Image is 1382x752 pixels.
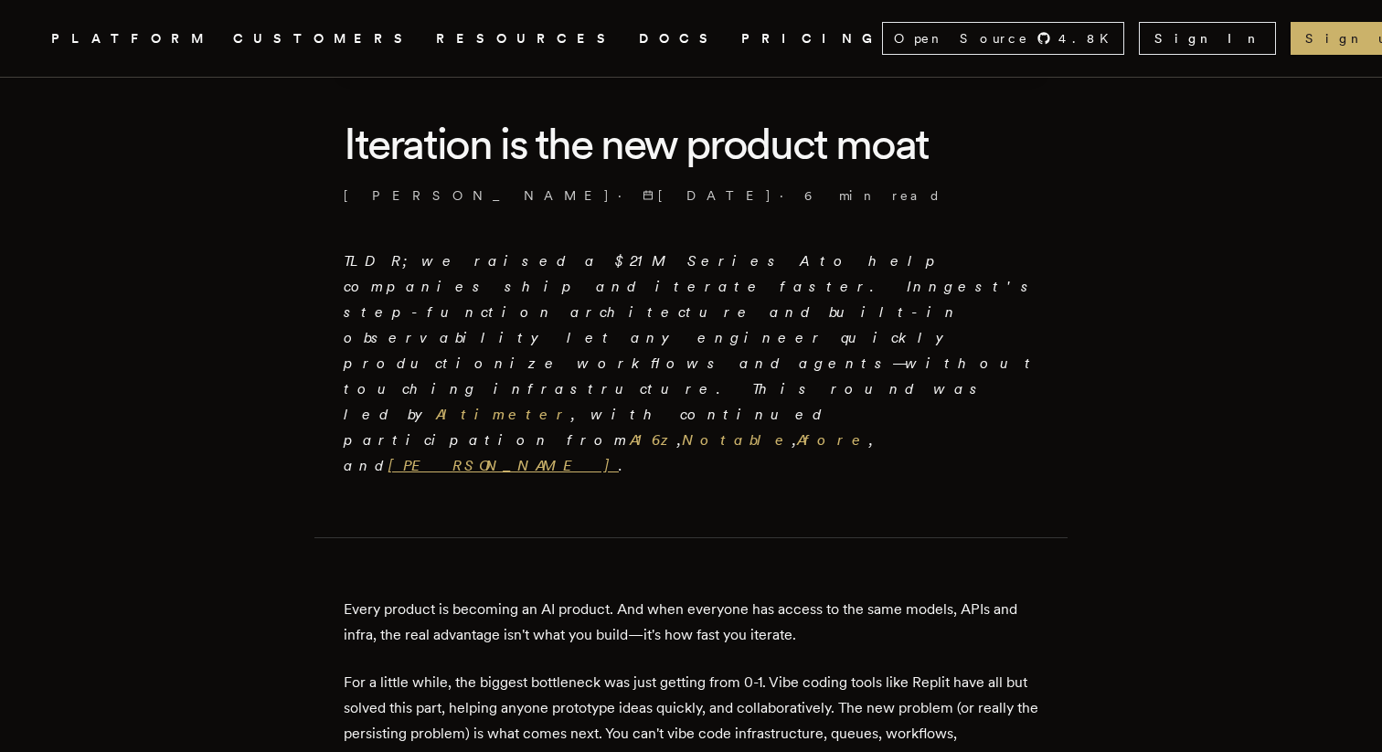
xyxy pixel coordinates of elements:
[797,431,869,449] a: Afore
[639,27,719,50] a: DOCS
[344,252,1038,474] em: TLDR; we raised a $21M Series A to help companies ship and iterate faster. Inngest's step-functio...
[436,27,617,50] button: RESOURCES
[682,431,792,449] a: Notable
[436,406,571,423] a: Altimeter
[344,115,1038,172] h1: Iteration is the new product moat
[51,27,211,50] button: PLATFORM
[388,457,619,474] a: [PERSON_NAME]
[630,431,677,449] a: A16z
[344,186,1038,205] p: · ·
[741,27,882,50] a: PRICING
[344,186,611,205] a: [PERSON_NAME]
[643,186,772,205] span: [DATE]
[1058,29,1120,48] span: 4.8 K
[804,186,941,205] span: 6 min read
[894,29,1029,48] span: Open Source
[344,597,1038,648] p: Every product is becoming an AI product. And when everyone has access to the same models, APIs an...
[233,27,414,50] a: CUSTOMERS
[1139,22,1276,55] a: Sign In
